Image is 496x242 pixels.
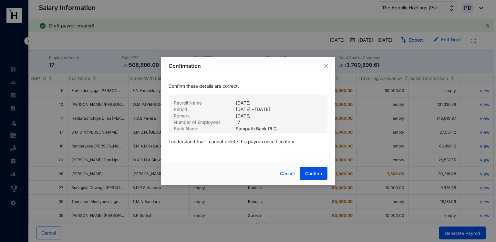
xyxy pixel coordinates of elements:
[236,113,251,119] p: [DATE]
[236,100,251,106] p: [DATE]
[174,100,236,106] p: Payroll Name
[169,62,327,70] p: Confirmation
[324,63,329,68] span: close
[300,167,327,180] button: Confirm
[169,83,327,95] p: Confirm these details are correct.
[169,133,327,150] p: I understand that I cannot delete this payrun once I confirm.
[323,62,330,69] button: Close
[236,106,270,113] p: [DATE] - [DATE]
[174,113,236,119] p: Remark
[174,106,236,113] p: Period
[280,170,295,177] span: Cancel
[174,126,236,132] p: Bank Name
[275,167,300,180] button: Cancel
[236,126,277,132] p: Sampath Bank PLC
[174,119,236,126] p: Number of Employees
[305,170,322,177] span: Confirm
[236,119,240,126] p: 17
